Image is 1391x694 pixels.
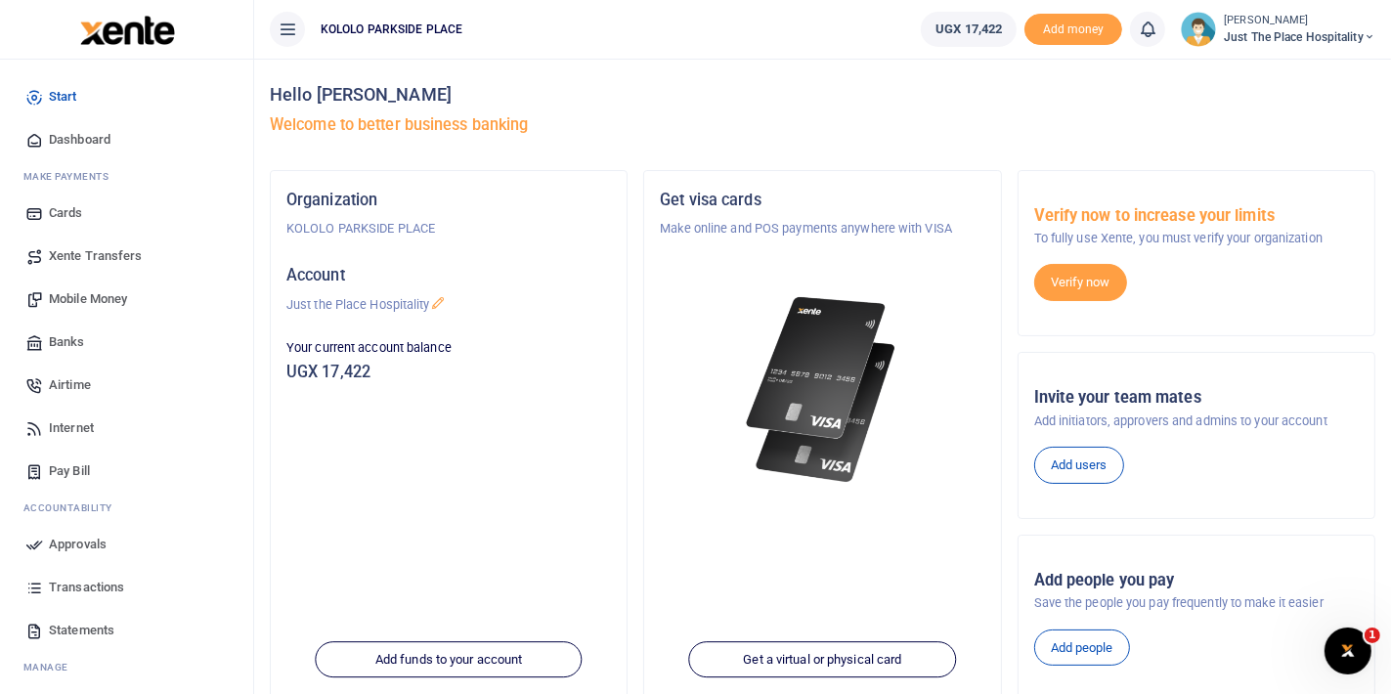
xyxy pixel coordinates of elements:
span: Statements [49,621,114,640]
span: Banks [49,332,85,352]
a: Verify now [1034,264,1127,301]
span: Xente Transfers [49,246,143,266]
small: [PERSON_NAME] [1224,13,1375,29]
span: countability [38,502,112,513]
p: Just the Place Hospitality [286,295,611,315]
a: Add people [1034,629,1130,667]
span: Internet [49,418,94,438]
h5: Add people you pay [1034,571,1359,590]
li: M [16,652,238,682]
span: Mobile Money [49,289,127,309]
a: logo-small logo-large logo-large [78,22,175,36]
span: Transactions [49,578,124,597]
h5: Verify now to increase your limits [1034,206,1359,226]
p: Make online and POS payments anywhere with VISA [660,219,984,239]
h4: Hello [PERSON_NAME] [270,84,1375,106]
a: Airtime [16,364,238,407]
a: Start [16,75,238,118]
p: Save the people you pay frequently to make it easier [1034,593,1359,613]
span: Airtime [49,375,91,395]
li: Ac [16,493,238,523]
li: M [16,161,238,192]
a: Approvals [16,523,238,566]
span: Cards [49,203,83,223]
a: Statements [16,609,238,652]
h5: Account [286,266,611,285]
p: KOLOLO PARKSIDE PLACE [286,219,611,239]
li: Toup your wallet [1024,14,1122,46]
img: profile-user [1181,12,1216,47]
img: logo-large [80,16,175,45]
a: Add users [1034,447,1124,484]
a: Add money [1024,21,1122,35]
span: 1 [1365,628,1380,643]
a: UGX 17,422 [921,12,1017,47]
p: Your current account balance [286,338,611,358]
p: To fully use Xente, you must verify your organization [1034,229,1359,248]
span: KOLOLO PARKSIDE PLACE [313,21,470,38]
span: Just the Place Hospitality [1224,28,1375,46]
a: Transactions [16,566,238,609]
span: UGX 17,422 [935,20,1002,39]
span: anage [33,662,69,672]
a: Dashboard [16,118,238,161]
a: Add funds to your account [316,641,583,678]
li: Wallet ballance [913,12,1024,47]
a: Get a virtual or physical card [689,641,956,678]
span: Pay Bill [49,461,90,481]
span: ake Payments [33,171,109,182]
a: Mobile Money [16,278,238,321]
h5: Organization [286,191,611,210]
h5: UGX 17,422 [286,363,611,382]
a: Cards [16,192,238,235]
p: Add initiators, approvers and admins to your account [1034,412,1359,431]
img: xente-_physical_cards.png [741,285,903,495]
h5: Welcome to better business banking [270,115,1375,135]
h5: Get visa cards [660,191,984,210]
span: Add money [1024,14,1122,46]
a: Banks [16,321,238,364]
a: profile-user [PERSON_NAME] Just the Place Hospitality [1181,12,1375,47]
a: Pay Bill [16,450,238,493]
span: Start [49,87,77,107]
h5: Invite your team mates [1034,388,1359,408]
a: Internet [16,407,238,450]
span: Approvals [49,535,107,554]
iframe: Intercom live chat [1325,628,1371,674]
span: Dashboard [49,130,110,150]
a: Xente Transfers [16,235,238,278]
